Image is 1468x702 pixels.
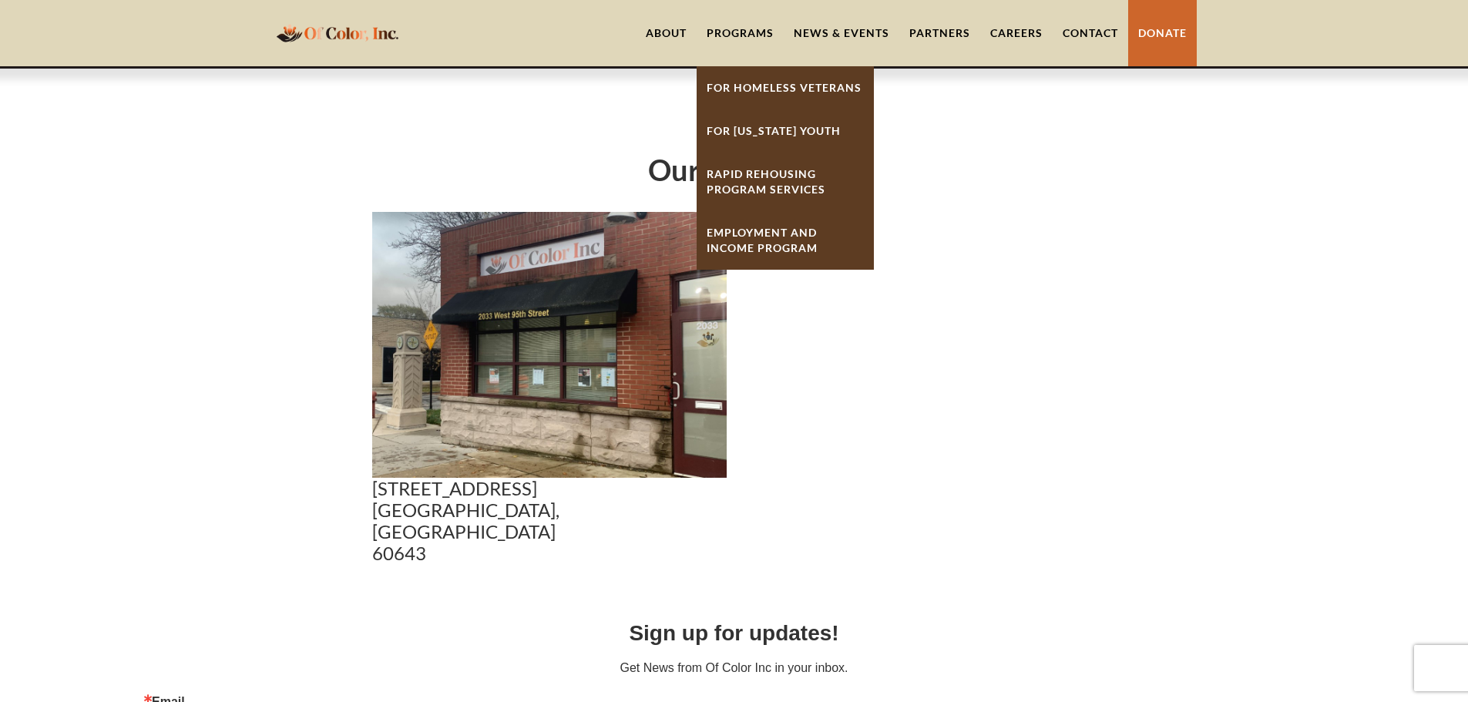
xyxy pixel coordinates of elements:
[372,478,727,564] p: [STREET_ADDRESS] [GEOGRAPHIC_DATA], [GEOGRAPHIC_DATA] 60643
[697,153,874,211] a: Rapid ReHousing Program Services
[697,66,874,270] nav: Programs
[697,211,874,270] a: Employment And Income Program
[272,15,403,51] a: home
[707,167,825,196] strong: Rapid ReHousing Program Services
[707,25,774,41] div: Programs
[697,109,874,153] a: For [US_STATE] Youth
[152,617,1316,650] h2: Sign up for updates!
[617,39,852,99] iframe: reCAPTCHA
[697,66,874,109] a: For Homeless Veterans
[152,659,1316,677] p: Get News from Of Color Inc in your inbox.
[372,153,1097,186] h1: Our Location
